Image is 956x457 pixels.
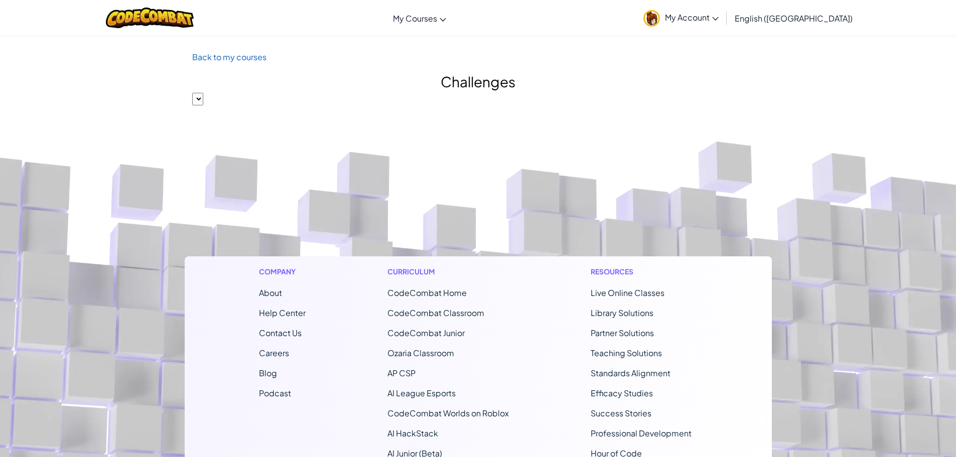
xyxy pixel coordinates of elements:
[259,368,277,378] a: Blog
[591,308,653,318] a: Library Solutions
[192,52,266,62] a: Back to my courses
[387,308,484,318] a: CodeCombat Classroom
[387,388,456,398] a: AI League Esports
[591,368,670,378] a: Standards Alignment
[591,348,662,358] a: Teaching Solutions
[106,8,194,28] img: CodeCombat logo
[259,308,306,318] a: Help Center
[387,368,416,378] a: AP CSP
[192,71,764,92] h2: Challenges
[259,388,291,398] a: Podcast
[665,12,719,23] span: My Account
[259,348,289,358] a: Careers
[387,328,465,338] a: CodeCombat Junior
[591,328,654,338] a: Partner Solutions
[591,287,664,298] a: Live Online Classes
[591,266,698,277] h1: Resources
[387,287,467,298] span: CodeCombat Home
[591,408,651,418] a: Success Stories
[259,287,282,298] a: About
[591,428,692,438] a: Professional Development
[388,5,451,32] a: My Courses
[393,13,437,24] span: My Courses
[735,13,853,24] span: English ([GEOGRAPHIC_DATA])
[643,10,660,27] img: avatar
[259,266,306,277] h1: Company
[387,408,509,418] a: CodeCombat Worlds on Roblox
[259,328,302,338] span: Contact Us
[638,2,724,34] a: My Account
[387,266,509,277] h1: Curriculum
[591,388,653,398] a: Efficacy Studies
[387,348,454,358] a: Ozaria Classroom
[730,5,858,32] a: English ([GEOGRAPHIC_DATA])
[387,428,438,438] a: AI HackStack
